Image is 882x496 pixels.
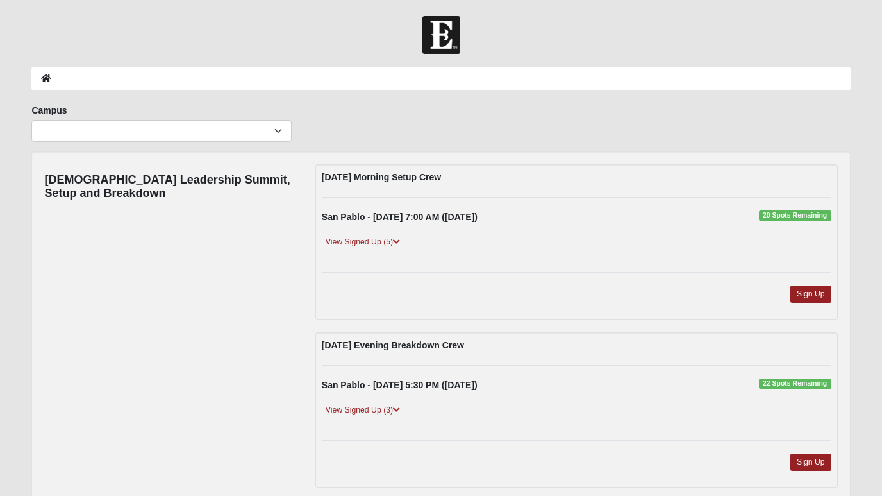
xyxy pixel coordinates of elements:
strong: San Pablo - [DATE] 5:30 PM ([DATE]) [322,380,478,390]
a: Sign Up [790,286,831,303]
label: Campus [31,104,67,117]
strong: San Pablo - [DATE] 7:00 AM ([DATE]) [322,212,478,222]
span: 22 Spots Remaining [759,379,831,389]
strong: [DATE] Evening Breakdown Crew [322,340,464,350]
h4: [DEMOGRAPHIC_DATA] Leadership Summit, Setup and Breakdown [44,173,295,201]
a: Sign Up [790,454,831,471]
img: Church of Eleven22 Logo [422,16,460,54]
strong: [DATE] Morning Setup Crew [322,172,441,182]
a: View Signed Up (3) [322,404,404,417]
a: View Signed Up (5) [322,235,404,249]
span: 20 Spots Remaining [759,210,831,221]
